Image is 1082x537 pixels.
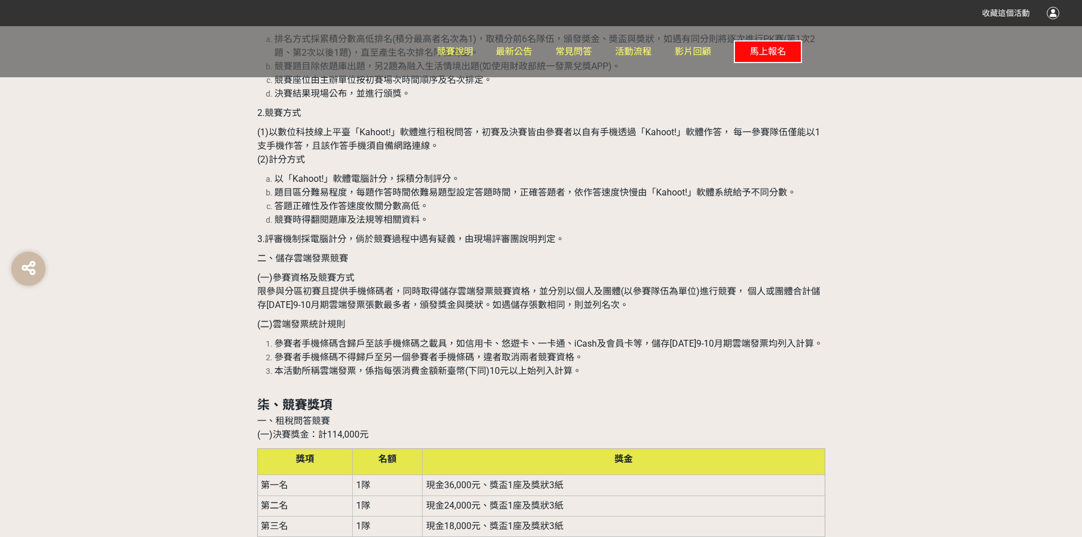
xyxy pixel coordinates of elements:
span: 名額 [378,453,396,464]
span: (2)計分方式 [257,154,305,165]
span: 1隊 [356,480,370,490]
span: (一)參賽資格及競賽方式 [257,272,354,283]
span: 獎項 [296,453,314,464]
span: 決賽結果現場公布，並進行頒獎。 [274,88,411,99]
span: 活動流程 [615,46,651,57]
span: 現金18,000元、獎盃1座及獎狀3紙 [426,521,563,531]
span: 題目區分難易程度，每題作答時間依難易題型設定答題時間，正確答題者，依作答速度快慢由「Kahoot!」軟體系統給予不同分數。 [274,187,796,198]
span: 本活動所稱雲端發票，係指每張消費金額新臺幣(下同)10元以上始列入計算。 [274,365,582,376]
span: 二、儲存雲端發票競賽 [257,253,348,264]
span: 參賽者手機條碼含歸戶至該手機條碼之載具，如信用卡、悠遊卡、一卡通、iCash及會員卡等，儲存[DATE]9-10月期雲端發票均列入計算。 [274,338,823,349]
span: 1隊 [356,500,370,511]
span: 收藏這個活動 [982,9,1030,18]
span: 限參與分區初賽且提供手機條碼者，同時取得儲存雲端發票競賽資格，並分別以個人及團體(以參賽隊伍為單位)進行競賽， 個人或團體合計儲存[DATE]9-10月期雲端發票張數最多者，頒發獎金與奬狀。如遇... [257,286,820,310]
span: 獎金 [615,453,633,464]
span: 一、租稅問答競賽 [257,415,330,426]
span: 競賽說明 [437,46,473,57]
a: 活動流程 [615,26,651,77]
a: 最新公告 [496,26,532,77]
span: 最新公告 [496,46,532,57]
span: 2.競賽方式 [257,107,301,118]
span: 第三名 [261,521,288,531]
span: 第二名 [261,500,288,511]
span: 現金36,000元、獎盃1座及獎狀3紙 [426,480,563,490]
span: 影片回顧 [675,46,711,57]
a: 常見問答 [555,26,592,77]
span: 馬上報名 [750,46,786,57]
span: (一)決賽獎金：計114,000元 [257,429,369,440]
a: 影片回顧 [675,26,711,77]
span: 競賽座位由主辦單位按初賽場次時間順序及名次排定。 [274,74,492,85]
strong: 柒、競賽獎項 [257,398,332,412]
span: 3.評審機制採電腦計分，倘於競賽過程中遇有疑義，由現場評審團說明判定。 [257,234,565,244]
span: 常見問答 [555,46,592,57]
span: 現金24,000元、獎盃1座及獎狀3紙 [426,500,563,511]
span: 1隊 [356,521,370,531]
span: (1)以數位科技線上平臺「Kahoot!」軟體進行租稅問答，初賽及決賽皆由參賽者以自有手機透過「Kahoot!」軟體作答， 每一參賽隊伍僅能以1支手機作答，且該作答手機須自備網路連線。 [257,127,820,151]
span: 參賽者手機條碼不得歸戶至另一個參賽者手機條碼，違者取消兩者競賽資格。 [274,352,583,363]
a: 競賽說明 [437,26,473,77]
span: (二)雲端發票統計規則 [257,319,345,330]
span: 競賽時得翻閱題庫及法規等相關資料。 [274,214,429,225]
button: 馬上報名 [734,40,802,63]
span: 以「Kahoot!」軟體電腦計分，採積分制評分。 [274,173,460,184]
span: 答題正確性及作答速度攸關分數高低。 [274,201,429,211]
span: 第一名 [261,480,288,490]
